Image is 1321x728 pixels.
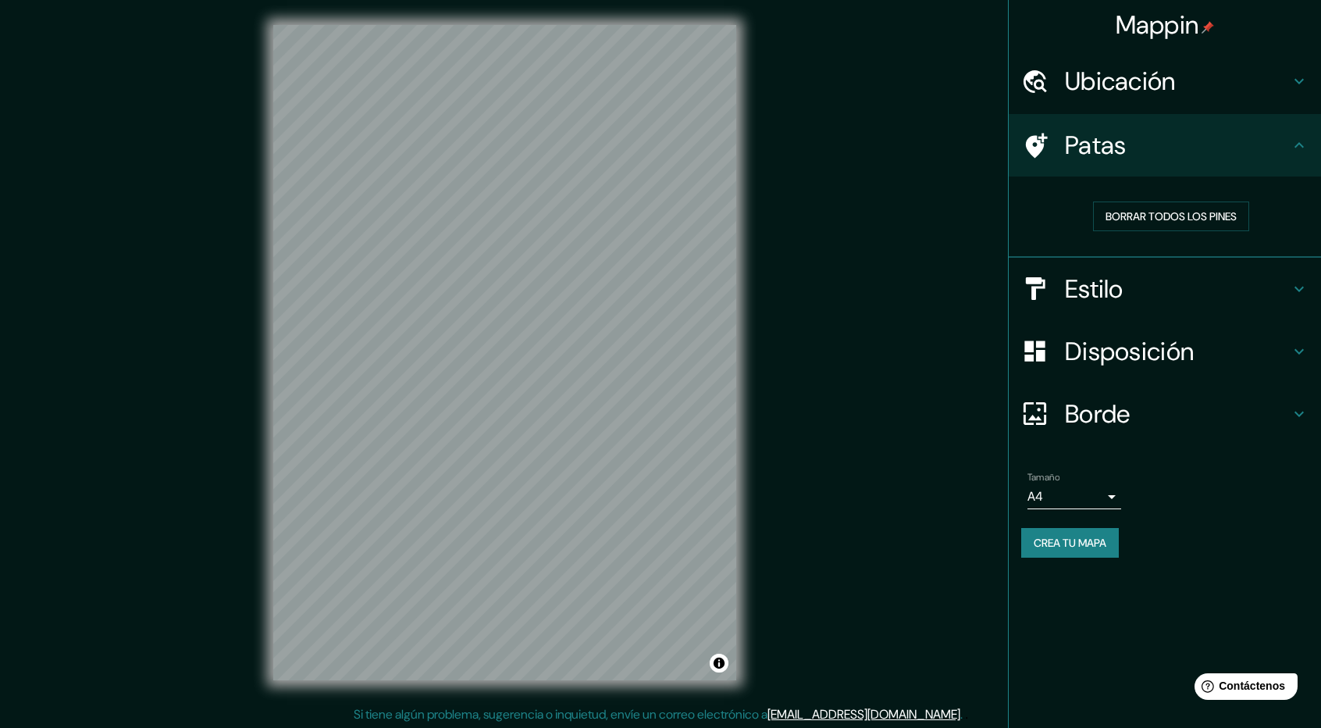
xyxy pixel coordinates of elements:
font: . [963,705,965,723]
div: Patas [1009,114,1321,177]
font: Borrar todos los pines [1106,209,1237,223]
button: Activar o desactivar atribución [710,654,728,673]
font: . [960,706,963,723]
font: Patas [1065,129,1127,162]
img: pin-icon.png [1202,21,1214,34]
div: Disposición [1009,320,1321,383]
font: Estilo [1065,273,1123,305]
button: Borrar todos los pines [1093,202,1249,231]
div: Borde [1009,383,1321,445]
font: Tamaño [1027,471,1059,484]
font: Crea tu mapa [1034,536,1106,550]
font: . [965,705,968,723]
font: Ubicación [1065,65,1176,98]
button: Crea tu mapa [1021,528,1119,558]
font: A4 [1027,488,1043,505]
font: Borde [1065,398,1131,430]
a: [EMAIL_ADDRESS][DOMAIN_NAME] [767,706,960,723]
font: Si tiene algún problema, sugerencia o inquietud, envíe un correo electrónico a [354,706,767,723]
div: Ubicación [1009,50,1321,112]
font: Mappin [1116,9,1199,41]
canvas: Mapa [273,25,736,680]
iframe: Lanzador de widgets de ayuda [1182,667,1304,711]
div: A4 [1027,484,1121,509]
div: Estilo [1009,258,1321,320]
font: Disposición [1065,335,1194,368]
